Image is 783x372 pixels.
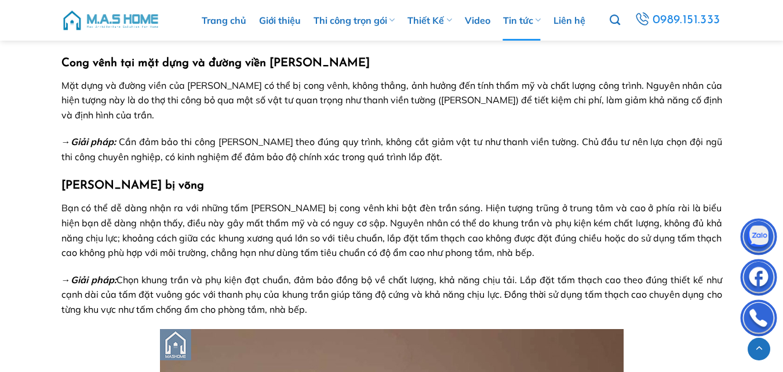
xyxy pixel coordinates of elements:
strong: Giải pháp: [71,136,116,147]
span: Bạn có thể dễ dàng nhận ra với những tấm [PERSON_NAME] bị cong vênh khi bật đèn trần sáng. Hiện t... [61,202,722,258]
img: Zalo [741,221,776,256]
span: Mặt dựng và đường viền của [PERSON_NAME] có thể bị cong vênh, không thẳng, ảnh hưởng đến tính thẩ... [61,80,722,121]
strong: Giải pháp: [71,274,116,286]
span: → Cần đảm bảo thi công [PERSON_NAME] theo đúng quy trình, không cắt giảm vật tư như thanh viền tư... [61,136,722,162]
a: Tìm kiếm [610,8,620,32]
img: M.A.S HOME – Tổng Thầu Thiết Kế Và Xây Nhà Trọn Gói [61,3,160,38]
a: Lên đầu trang [748,338,770,360]
strong: Cong vênh tại mặt dựng và đường viền [PERSON_NAME] [61,57,370,69]
strong: [PERSON_NAME] bị võng [61,180,204,192]
img: Phone [741,302,776,337]
img: Facebook [741,262,776,297]
a: 0989.151.333 [631,9,724,31]
span: 0989.151.333 [651,10,722,30]
span: → Chọn khung trần và phụ kiện đạt chuẩn, đảm bảo đồng bộ về chất lượng, khả năng chịu tải. Lắp đặ... [61,274,722,315]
